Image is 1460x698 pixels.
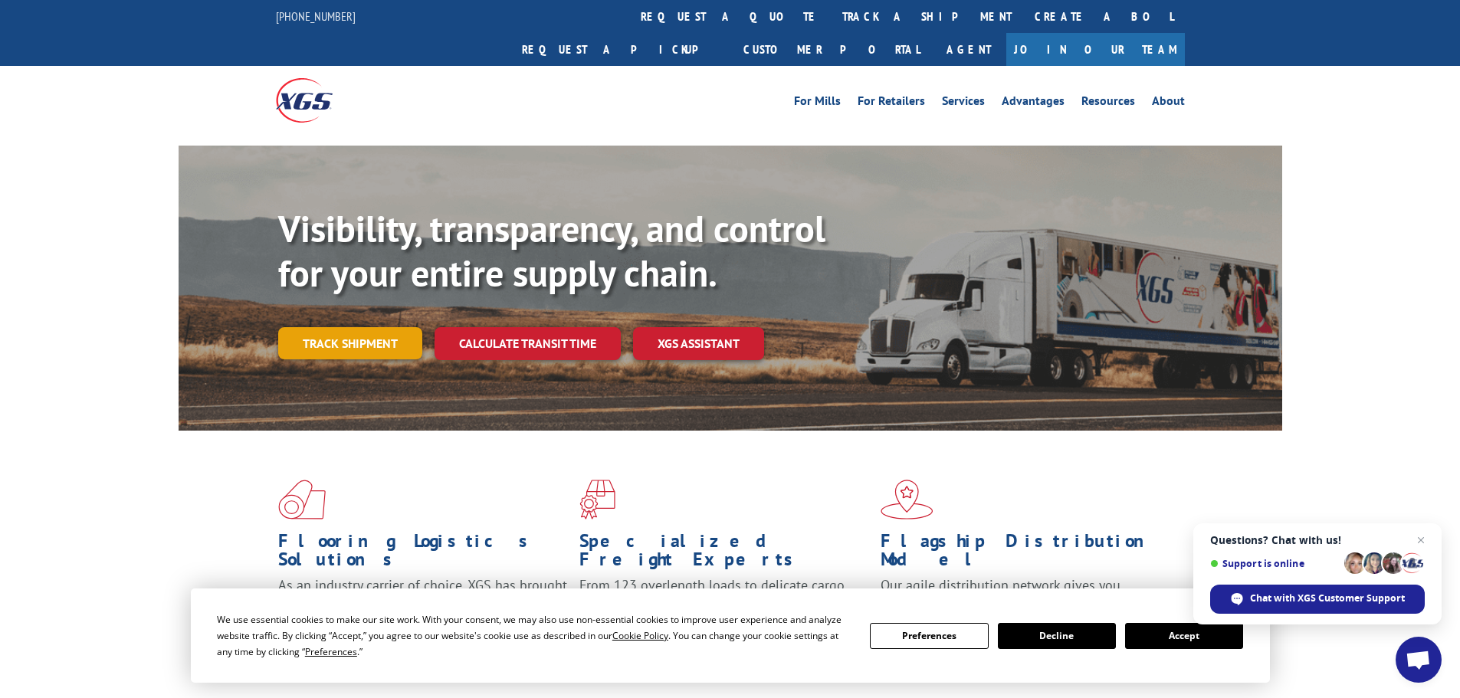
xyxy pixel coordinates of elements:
img: xgs-icon-total-supply-chain-intelligence-red [278,480,326,519]
b: Visibility, transparency, and control for your entire supply chain. [278,205,825,297]
a: About [1152,95,1185,112]
div: Open chat [1396,637,1442,683]
span: Support is online [1210,558,1339,569]
button: Decline [998,623,1116,649]
a: Services [942,95,985,112]
span: Questions? Chat with us! [1210,534,1425,546]
img: xgs-icon-focused-on-flooring-red [579,480,615,519]
a: For Retailers [858,95,925,112]
a: [PHONE_NUMBER] [276,8,356,24]
a: Request a pickup [510,33,732,66]
a: Calculate transit time [435,327,621,360]
span: Cookie Policy [612,629,668,642]
div: Cookie Consent Prompt [191,588,1270,683]
a: For Mills [794,95,841,112]
span: As an industry carrier of choice, XGS has brought innovation and dedication to flooring logistics... [278,576,567,631]
a: Track shipment [278,327,422,359]
span: Chat with XGS Customer Support [1250,591,1405,605]
a: Customer Portal [732,33,931,66]
span: Our agile distribution network gives you nationwide inventory management on demand. [881,576,1163,612]
a: Agent [931,33,1006,66]
a: Join Our Team [1006,33,1185,66]
h1: Flooring Logistics Solutions [278,532,568,576]
img: xgs-icon-flagship-distribution-model-red [881,480,933,519]
button: Accept [1125,623,1243,649]
h1: Specialized Freight Experts [579,532,869,576]
div: Chat with XGS Customer Support [1210,585,1425,614]
button: Preferences [870,623,988,649]
div: We use essential cookies to make our site work. With your consent, we may also use non-essential ... [217,611,851,660]
span: Preferences [305,645,357,658]
a: Advantages [1002,95,1065,112]
span: Close chat [1412,531,1430,549]
a: Resources [1081,95,1135,112]
a: XGS ASSISTANT [633,327,764,360]
p: From 123 overlength loads to delicate cargo, our experienced staff knows the best way to move you... [579,576,869,644]
h1: Flagship Distribution Model [881,532,1170,576]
